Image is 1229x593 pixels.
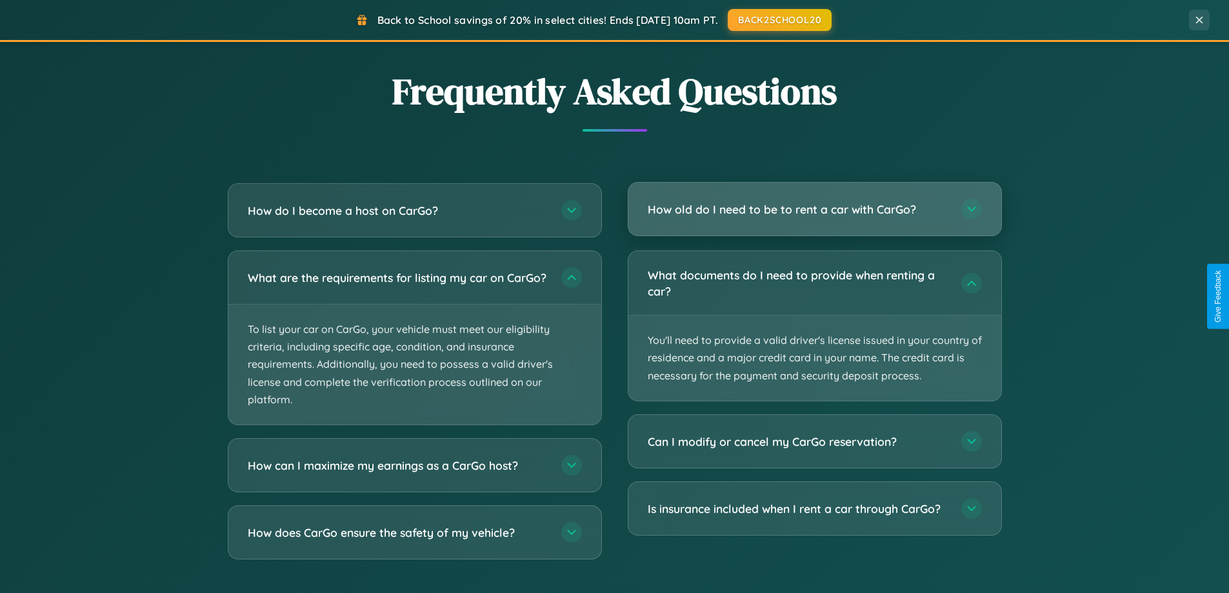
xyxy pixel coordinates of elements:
[628,316,1001,401] p: You'll need to provide a valid driver's license issued in your country of residence and a major c...
[648,201,948,217] h3: How old do I need to be to rent a car with CarGo?
[728,9,832,31] button: BACK2SCHOOL20
[1214,270,1223,323] div: Give Feedback
[248,457,548,474] h3: How can I maximize my earnings as a CarGo host?
[377,14,718,26] span: Back to School savings of 20% in select cities! Ends [DATE] 10am PT.
[648,434,948,450] h3: Can I modify or cancel my CarGo reservation?
[248,525,548,541] h3: How does CarGo ensure the safety of my vehicle?
[228,66,1002,116] h2: Frequently Asked Questions
[248,270,548,286] h3: What are the requirements for listing my car on CarGo?
[248,203,548,219] h3: How do I become a host on CarGo?
[228,305,601,425] p: To list your car on CarGo, your vehicle must meet our eligibility criteria, including specific ag...
[648,501,948,517] h3: Is insurance included when I rent a car through CarGo?
[648,267,948,299] h3: What documents do I need to provide when renting a car?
